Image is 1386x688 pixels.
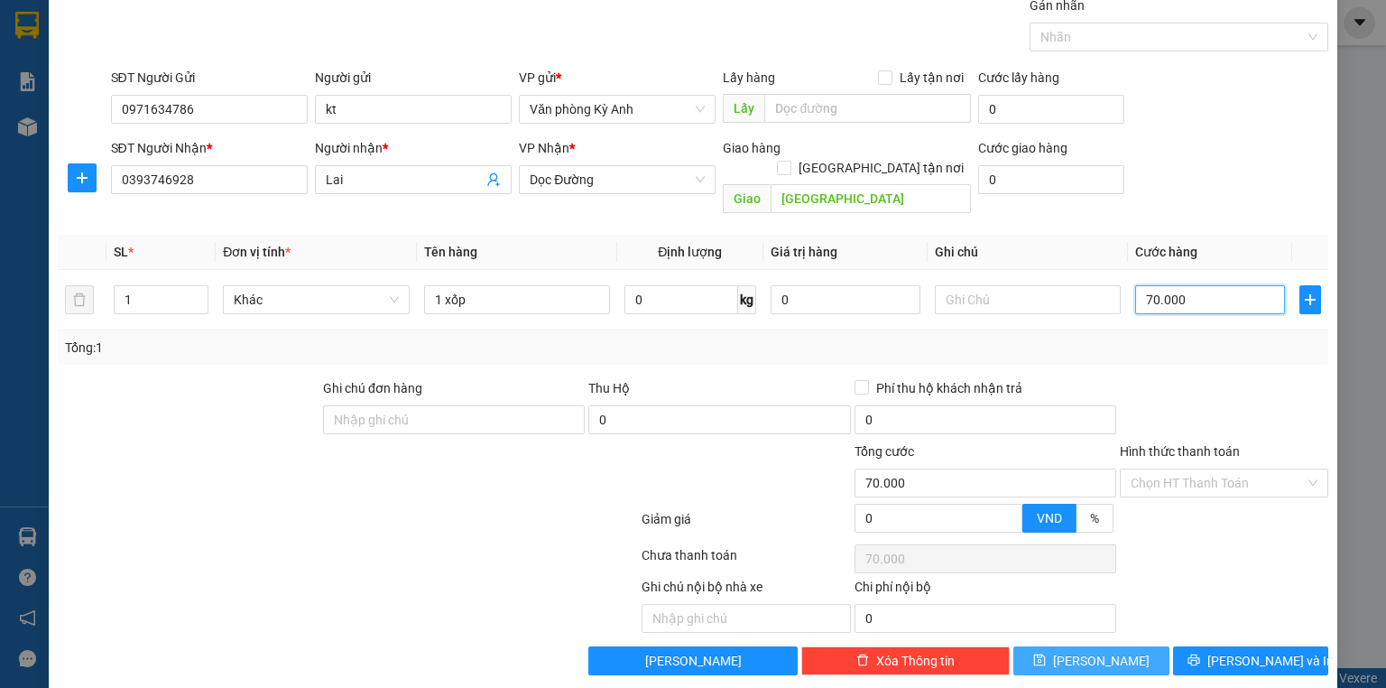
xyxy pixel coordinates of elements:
[1299,285,1321,314] button: plus
[771,184,971,213] input: Dọc đường
[855,444,914,459] span: Tổng cước
[978,141,1067,155] label: Cước giao hàng
[424,285,610,314] input: VD: Bàn, Ghế
[856,654,869,668] span: delete
[723,70,775,85] span: Lấy hàng
[588,381,630,395] span: Thu Hộ
[1135,245,1197,259] span: Cước hàng
[978,95,1124,124] input: Cước lấy hàng
[65,285,94,314] button: delete
[519,68,716,88] div: VP gửi
[1090,511,1099,525] span: %
[519,141,569,155] span: VP Nhận
[1300,293,1320,307] span: plus
[723,141,781,155] span: Giao hàng
[111,68,308,88] div: SĐT Người Gửi
[723,184,771,213] span: Giao
[723,94,764,123] span: Lấy
[69,171,96,185] span: plus
[323,405,585,434] input: Ghi chú đơn hàng
[315,68,512,88] div: Người gửi
[424,245,477,259] span: Tên hàng
[1187,654,1200,668] span: printer
[1013,646,1169,675] button: save[PERSON_NAME]
[791,158,971,178] span: [GEOGRAPHIC_DATA] tận nơi
[114,245,128,259] span: SL
[855,577,1116,604] div: Chi phí nội bộ
[1173,646,1329,675] button: printer[PERSON_NAME] và In
[771,245,837,259] span: Giá trị hàng
[764,94,971,123] input: Dọc đường
[876,651,955,671] span: Xóa Thông tin
[68,163,97,192] button: plus
[978,70,1059,85] label: Cước lấy hàng
[801,646,1010,675] button: deleteXóa Thông tin
[738,285,756,314] span: kg
[645,651,742,671] span: [PERSON_NAME]
[1207,651,1334,671] span: [PERSON_NAME] và In
[642,604,850,633] input: Nhập ghi chú
[530,96,705,123] span: Văn phòng Kỳ Anh
[658,245,722,259] span: Định lượng
[223,245,291,259] span: Đơn vị tính
[935,285,1121,314] input: Ghi Chú
[1120,444,1240,459] label: Hình thức thanh toán
[640,509,852,541] div: Giảm giá
[869,378,1030,398] span: Phí thu hộ khách nhận trả
[530,166,705,193] span: Dọc Đường
[588,646,797,675] button: [PERSON_NAME]
[640,545,852,577] div: Chưa thanh toán
[1037,511,1062,525] span: VND
[1053,651,1150,671] span: [PERSON_NAME]
[234,286,398,313] span: Khác
[892,68,971,88] span: Lấy tận nơi
[642,577,850,604] div: Ghi chú nội bộ nhà xe
[315,138,512,158] div: Người nhận
[65,338,536,358] div: Tổng: 1
[323,381,422,395] label: Ghi chú đơn hàng
[111,138,308,158] div: SĐT Người Nhận
[928,235,1128,270] th: Ghi chú
[978,165,1124,194] input: Cước giao hàng
[771,285,920,314] input: 0
[1033,654,1046,668] span: save
[486,172,501,187] span: user-add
